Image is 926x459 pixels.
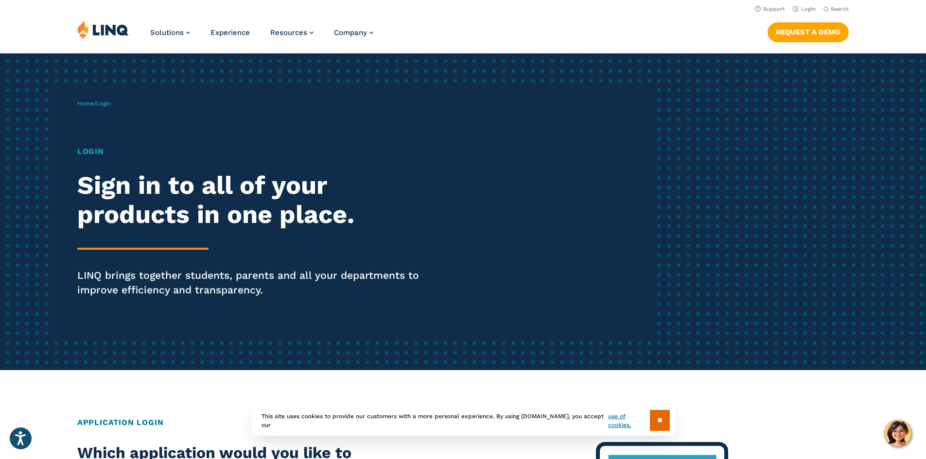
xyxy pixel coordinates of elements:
[831,6,849,12] span: Search
[96,100,111,107] span: Login
[768,22,849,42] a: Request a Demo
[755,6,785,12] a: Support
[77,100,94,107] a: Home
[77,417,849,428] h2: Application Login
[768,20,849,42] nav: Button Navigation
[884,420,911,447] button: Hello, have a question? Let’s chat.
[270,28,314,37] a: Resources
[150,20,373,52] nav: Primary Navigation
[334,28,367,37] span: Company
[77,171,434,229] h2: Sign in to all of your products in one place.
[150,28,190,37] a: Solutions
[77,20,129,39] img: LINQ | K‑12 Software
[150,28,184,37] span: Solutions
[793,6,816,12] a: Login
[77,268,434,297] p: LINQ brings together students, parents and all your departments to improve efficiency and transpa...
[608,412,649,429] a: use of cookies.
[270,28,307,37] span: Resources
[77,146,434,157] h1: Login
[334,28,373,37] a: Company
[77,100,111,107] span: /
[252,405,675,436] div: This site uses cookies to provide our customers with a more personal experience. By using [DOMAIN...
[210,28,250,37] a: Experience
[823,5,849,13] button: Open Search Bar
